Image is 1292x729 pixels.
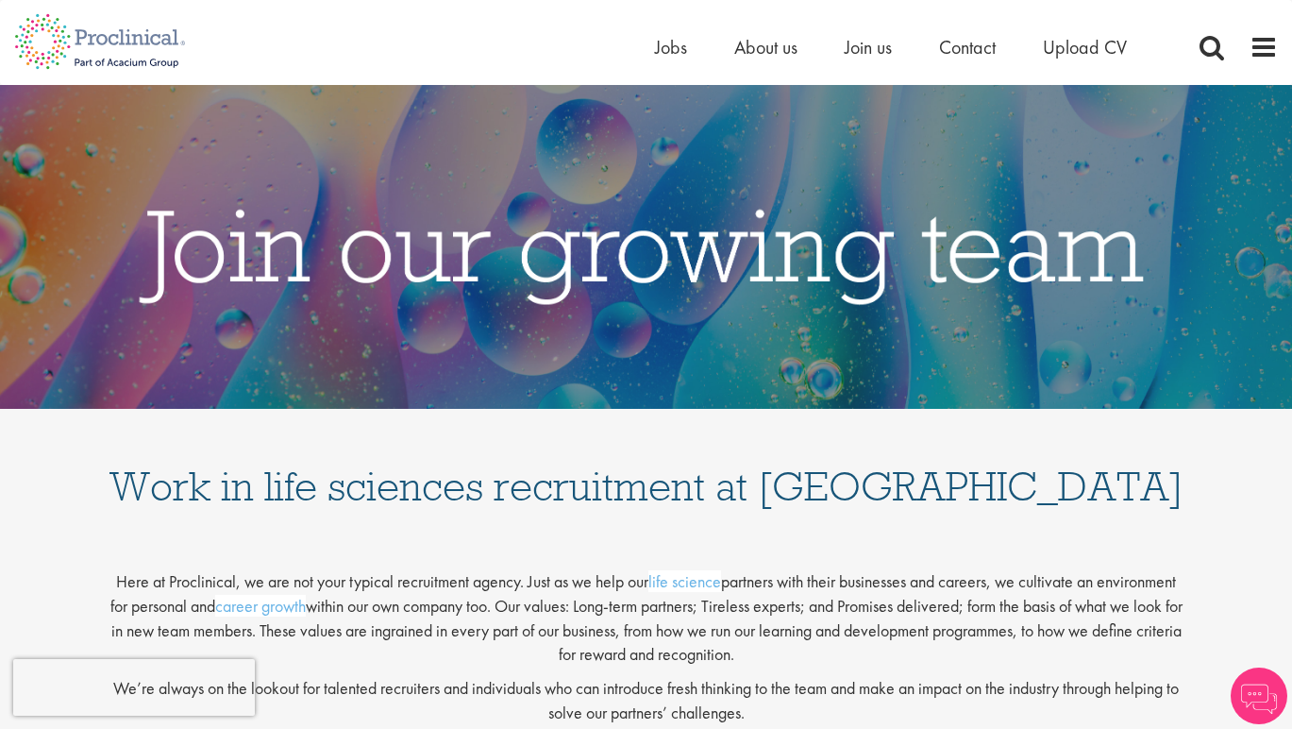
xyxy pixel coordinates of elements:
[655,35,687,59] a: Jobs
[13,659,255,716] iframe: reCAPTCHA
[109,554,1184,667] p: Here at Proclinical, we are not your typical recruitment agency. Just as we help our partners wit...
[1231,668,1287,724] img: Chatbot
[734,35,797,59] a: About us
[109,428,1184,507] h1: Work in life sciences recruitment at [GEOGRAPHIC_DATA]
[845,35,892,59] a: Join us
[939,35,996,59] a: Contact
[215,595,306,617] a: career growth
[648,570,721,592] a: life science
[109,676,1184,724] p: We’re always on the lookout for talented recruiters and individuals who can introduce fresh think...
[1043,35,1127,59] a: Upload CV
